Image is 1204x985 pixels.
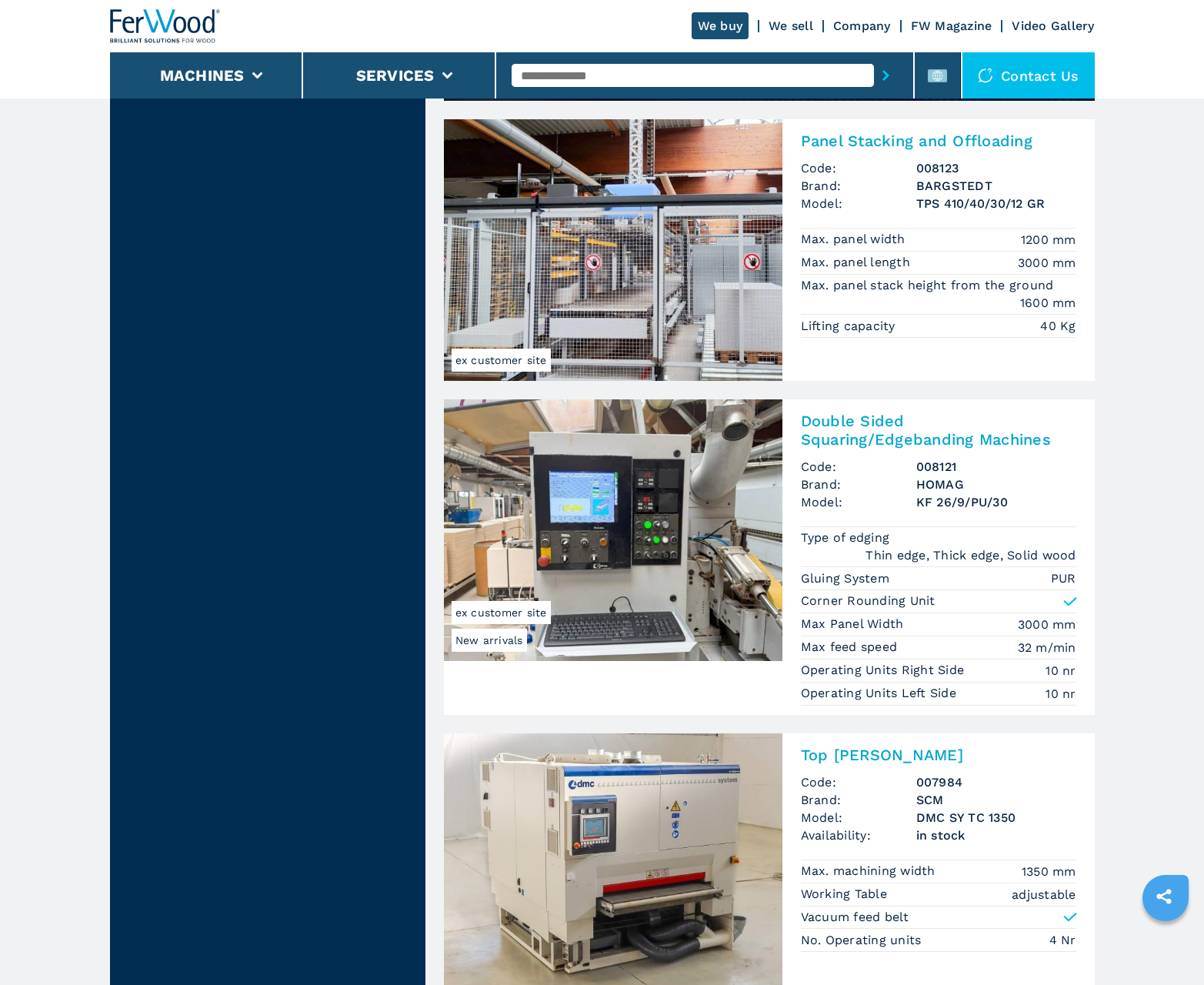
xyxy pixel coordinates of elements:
[916,791,1076,809] h3: SCM
[962,52,1095,98] div: Contact us
[801,177,916,195] span: Brand:
[916,773,1076,791] h3: 007984
[801,639,902,656] p: Max feed speed
[833,18,891,33] a: Company
[916,159,1076,177] h3: 008123
[916,177,1076,195] h3: BARGSTEDT
[911,18,992,33] a: FW Magazine
[1018,639,1076,656] em: 32 m/min
[692,12,749,39] a: We buy
[769,18,813,33] a: We sell
[110,9,221,43] img: Ferwood
[801,254,915,271] p: Max. panel length
[916,476,1076,493] h3: HOMAG
[916,458,1076,476] h3: 008121
[801,746,1076,764] h2: Top [PERSON_NAME]
[1046,662,1076,679] em: 10 nr
[160,66,245,85] button: Machines
[801,616,908,633] p: Max Panel Width
[1139,916,1192,973] iframe: Chat
[916,826,1076,844] span: in stock
[452,601,551,624] span: ex customer site
[1145,877,1183,916] a: sharethis
[444,119,782,381] img: Panel Stacking and Offloading BARGSTEDT TPS 410/40/30/12 GR
[801,277,1058,294] p: Max. panel stack height from the ground
[801,932,926,949] p: No. Operating units
[1020,294,1076,312] em: 1600 mm
[1049,931,1076,949] em: 4 Nr
[801,809,916,826] span: Model:
[444,76,1095,128] a: Request an Evaluation
[1012,18,1094,33] a: Video Gallery
[1018,254,1076,272] em: 3000 mm
[801,318,899,335] p: Lifting capacity
[444,119,1095,381] a: Panel Stacking and Offloading BARGSTEDT TPS 410/40/30/12 GRex customer sitePanel Stacking and Off...
[1018,616,1076,633] em: 3000 mm
[801,493,916,511] span: Model:
[801,476,916,493] span: Brand:
[801,458,916,476] span: Code:
[801,685,961,702] p: Operating Units Left Side
[801,231,909,248] p: Max. panel width
[356,66,435,85] button: Services
[1051,569,1076,587] em: PUR
[801,826,916,844] span: Availability:
[801,886,892,903] p: Working Table
[801,529,894,546] p: Type of edging
[801,791,916,809] span: Brand:
[865,546,1076,564] em: Thin edge, Thick edge, Solid wood
[1046,685,1076,703] em: 10 nr
[801,412,1076,449] h2: Double Sided Squaring/Edgebanding Machines
[1012,886,1076,903] em: adjustable
[801,662,969,679] p: Operating Units Right Side
[452,629,527,652] span: New arrivals
[801,773,916,791] span: Code:
[444,399,1095,715] a: Double Sided Squaring/Edgebanding Machines HOMAG KF 26/9/PU/30New arrivalsex customer siteDouble ...
[978,68,993,83] img: Contact us
[444,399,782,661] img: Double Sided Squaring/Edgebanding Machines HOMAG KF 26/9/PU/30
[916,809,1076,826] h3: DMC SY TC 1350
[801,159,916,177] span: Code:
[801,132,1076,150] h2: Panel Stacking and Offloading
[916,493,1076,511] h3: KF 26/9/PU/30
[801,570,894,587] p: Gluing System
[452,349,551,372] span: ex customer site
[801,909,909,926] p: Vacuum feed belt
[801,195,916,212] span: Model:
[801,863,939,880] p: Max. machining width
[801,593,936,609] p: Corner Rounding Unit
[1022,863,1076,880] em: 1350 mm
[1021,231,1076,249] em: 1200 mm
[916,195,1076,212] h3: TPS 410/40/30/12 GR
[874,58,898,93] button: submit-button
[1040,317,1076,335] em: 40 Kg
